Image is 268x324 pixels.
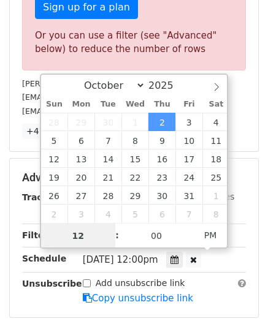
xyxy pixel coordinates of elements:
span: October 26, 2025 [41,186,68,205]
span: Wed [121,100,148,108]
span: October 15, 2025 [121,149,148,168]
iframe: Chat Widget [207,265,268,324]
span: Sat [202,100,229,108]
span: October 22, 2025 [121,168,148,186]
span: October 13, 2025 [67,149,94,168]
span: October 7, 2025 [94,131,121,149]
span: October 19, 2025 [41,168,68,186]
span: Mon [67,100,94,108]
span: November 4, 2025 [94,205,121,223]
strong: Unsubscribe [22,279,82,288]
span: October 25, 2025 [202,168,229,186]
span: November 6, 2025 [148,205,175,223]
span: October 16, 2025 [148,149,175,168]
input: Year [145,80,190,91]
span: October 21, 2025 [94,168,121,186]
input: Hour [41,224,116,248]
small: [PERSON_NAME][EMAIL_ADDRESS][DOMAIN_NAME] [22,79,224,88]
span: : [115,223,119,247]
div: Or you can use a filter (see "Advanced" below) to reduce the number of rows [35,29,233,56]
small: [EMAIL_ADDRESS][DOMAIN_NAME] [22,107,159,116]
span: October 29, 2025 [121,186,148,205]
span: October 12, 2025 [41,149,68,168]
span: September 30, 2025 [94,113,121,131]
span: October 14, 2025 [94,149,121,168]
span: October 28, 2025 [94,186,121,205]
span: October 23, 2025 [148,168,175,186]
span: October 3, 2025 [175,113,202,131]
span: October 27, 2025 [67,186,94,205]
span: October 24, 2025 [175,168,202,186]
small: [EMAIL_ADDRESS][PERSON_NAME][DOMAIN_NAME] [22,92,224,102]
span: October 9, 2025 [148,131,175,149]
span: November 7, 2025 [175,205,202,223]
span: October 4, 2025 [202,113,229,131]
span: November 8, 2025 [202,205,229,223]
strong: Filters [22,230,53,240]
span: October 17, 2025 [175,149,202,168]
label: Add unsubscribe link [96,277,185,290]
span: October 31, 2025 [175,186,202,205]
span: November 1, 2025 [202,186,229,205]
span: October 2, 2025 [148,113,175,131]
span: October 1, 2025 [121,113,148,131]
span: Fri [175,100,202,108]
span: October 18, 2025 [202,149,229,168]
h5: Advanced [22,171,246,184]
strong: Schedule [22,254,66,263]
span: Sun [41,100,68,108]
span: September 28, 2025 [41,113,68,131]
a: +47 more [22,124,74,139]
span: October 20, 2025 [67,168,94,186]
span: Thu [148,100,175,108]
strong: Tracking [22,192,63,202]
span: November 5, 2025 [121,205,148,223]
span: October 11, 2025 [202,131,229,149]
span: November 3, 2025 [67,205,94,223]
span: October 8, 2025 [121,131,148,149]
span: Tue [94,100,121,108]
span: [DATE] 12:00pm [83,254,158,265]
span: October 30, 2025 [148,186,175,205]
span: November 2, 2025 [41,205,68,223]
span: October 5, 2025 [41,131,68,149]
span: October 10, 2025 [175,131,202,149]
a: Copy unsubscribe link [83,293,193,304]
span: October 6, 2025 [67,131,94,149]
span: Click to toggle [194,223,228,247]
input: Minute [119,224,194,248]
span: September 29, 2025 [67,113,94,131]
